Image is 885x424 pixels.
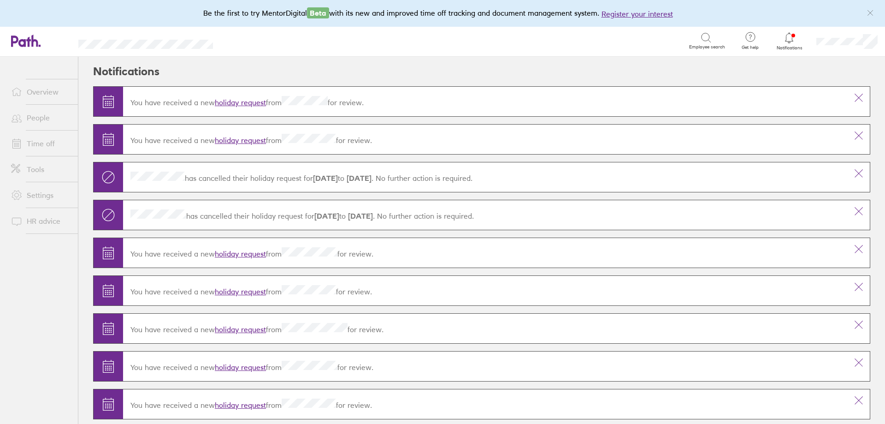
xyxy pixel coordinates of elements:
strong: [DATE] [314,211,339,221]
div: Search [238,36,261,45]
span: Notifications [774,45,804,51]
p: You have received a new from for review. [130,399,840,410]
a: Overview [4,83,78,101]
a: holiday request [215,287,266,296]
a: Notifications [774,31,804,51]
strong: [DATE] [313,173,338,183]
span: Get help [735,45,765,50]
p: You have received a new from for review. [130,285,840,296]
a: holiday request [215,98,266,107]
a: holiday request [215,363,266,372]
strong: [DATE] [346,211,373,221]
a: holiday request [215,400,266,410]
span: to [313,173,372,183]
button: Register your interest [602,8,673,19]
p: has cancelled their holiday request for . No further action is required. [130,209,840,221]
p: You have received a new from for review. [130,96,840,107]
p: You have received a new from for review. [130,247,840,258]
span: Beta [307,7,329,18]
p: You have received a new from for review. [130,361,840,372]
a: Settings [4,186,78,204]
a: holiday request [215,325,266,334]
a: People [4,108,78,127]
p: has cancelled their holiday request for . No further action is required. [130,172,840,183]
div: Be the first to try MentorDigital with its new and improved time off tracking and document manage... [203,7,682,19]
span: to [314,211,373,221]
h2: Notifications [93,57,159,86]
p: You have received a new from for review. [130,134,840,145]
a: Time off [4,134,78,153]
a: HR advice [4,212,78,230]
a: holiday request [215,249,266,258]
a: holiday request [215,136,266,145]
a: Tools [4,160,78,179]
span: Employee search [689,44,725,50]
p: You have received a new from for review. [130,323,840,334]
strong: [DATE] [344,173,372,183]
